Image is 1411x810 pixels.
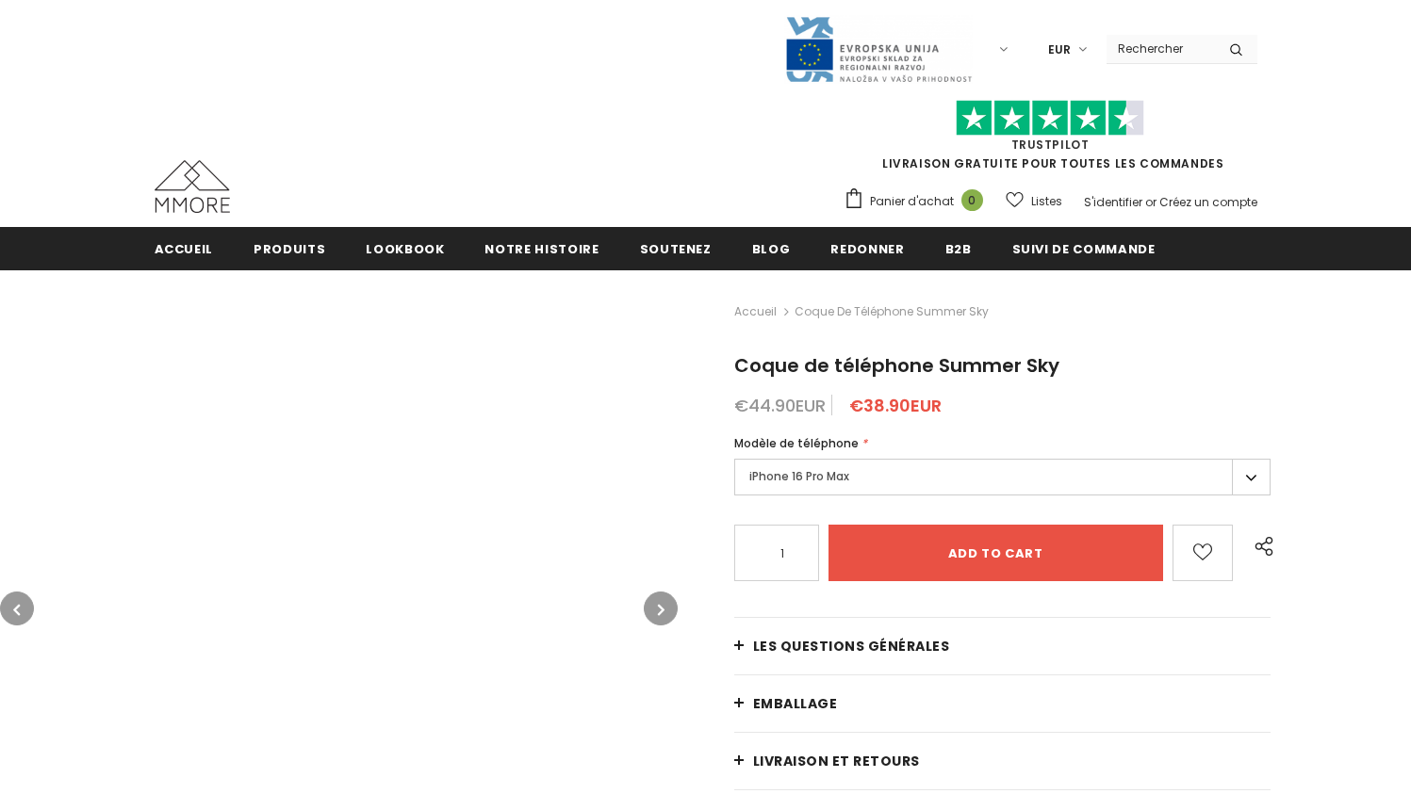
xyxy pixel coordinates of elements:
span: Blog [752,240,791,258]
a: Produits [254,227,325,269]
a: Redonner [830,227,904,269]
span: EMBALLAGE [753,694,838,713]
a: Notre histoire [484,227,599,269]
a: Accueil [734,300,777,323]
span: Listes [1031,192,1062,211]
span: or [1145,194,1157,210]
label: iPhone 16 Pro Max [734,459,1272,495]
a: Listes [1006,185,1062,218]
a: Lookbook [366,227,444,269]
span: Produits [254,240,325,258]
span: €44.90EUR [734,394,826,417]
a: S'identifier [1084,194,1142,210]
a: TrustPilot [1011,137,1090,153]
span: Modèle de téléphone [734,435,859,451]
span: €38.90EUR [849,394,942,417]
input: Search Site [1107,35,1215,62]
a: Suivi de commande [1012,227,1156,269]
span: Panier d'achat [870,192,954,211]
span: EUR [1048,40,1071,59]
img: Javni Razpis [784,15,973,84]
span: Les questions générales [753,637,950,656]
span: Coque de téléphone Summer Sky [795,300,989,323]
span: Coque de téléphone Summer Sky [734,352,1059,379]
span: B2B [945,240,972,258]
a: Javni Razpis [784,40,973,57]
a: Créez un compte [1159,194,1257,210]
a: Les questions générales [734,618,1272,674]
span: 0 [961,189,983,211]
a: B2B [945,227,972,269]
a: Blog [752,227,791,269]
a: Livraison et retours [734,733,1272,789]
span: Suivi de commande [1012,240,1156,258]
img: Faites confiance aux étoiles pilotes [956,100,1144,137]
a: Panier d'achat 0 [844,187,993,216]
a: Accueil [155,227,214,269]
a: EMBALLAGE [734,675,1272,732]
img: Cas MMORE [155,160,230,213]
span: Accueil [155,240,214,258]
span: LIVRAISON GRATUITE POUR TOUTES LES COMMANDES [844,108,1257,171]
span: soutenez [640,240,712,258]
input: Add to cart [829,525,1163,581]
span: Redonner [830,240,904,258]
a: soutenez [640,227,712,269]
span: Notre histoire [484,240,599,258]
span: Livraison et retours [753,752,920,770]
span: Lookbook [366,240,444,258]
